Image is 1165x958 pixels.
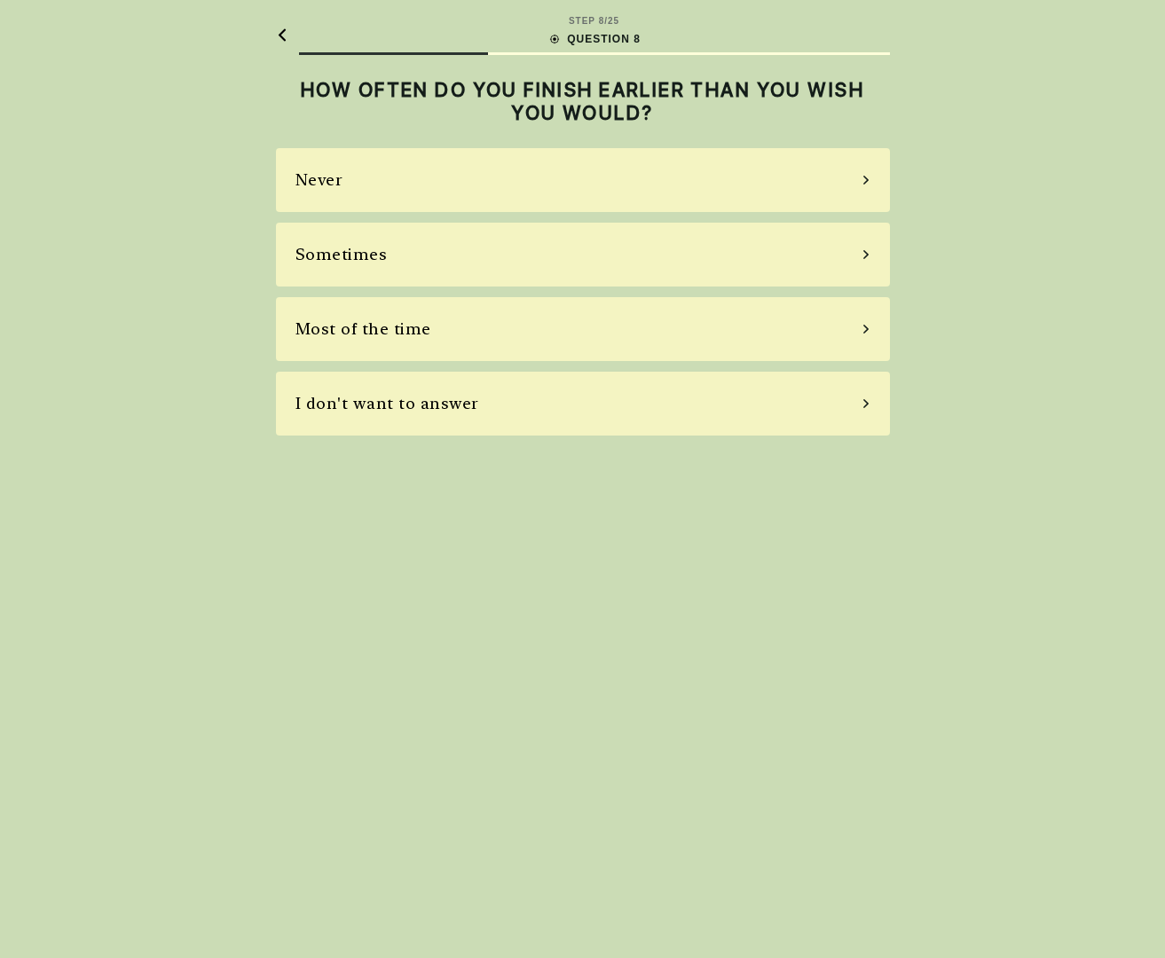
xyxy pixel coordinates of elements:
div: Most of the time [295,317,431,341]
div: I don't want to answer [295,391,479,415]
h2: HOW OFTEN DO YOU FINISH EARLIER THAN YOU WISH YOU WOULD? [276,78,890,125]
div: STEP 8 / 25 [569,14,619,27]
div: Never [295,168,343,192]
div: Sometimes [295,242,388,266]
div: QUESTION 8 [547,31,641,47]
